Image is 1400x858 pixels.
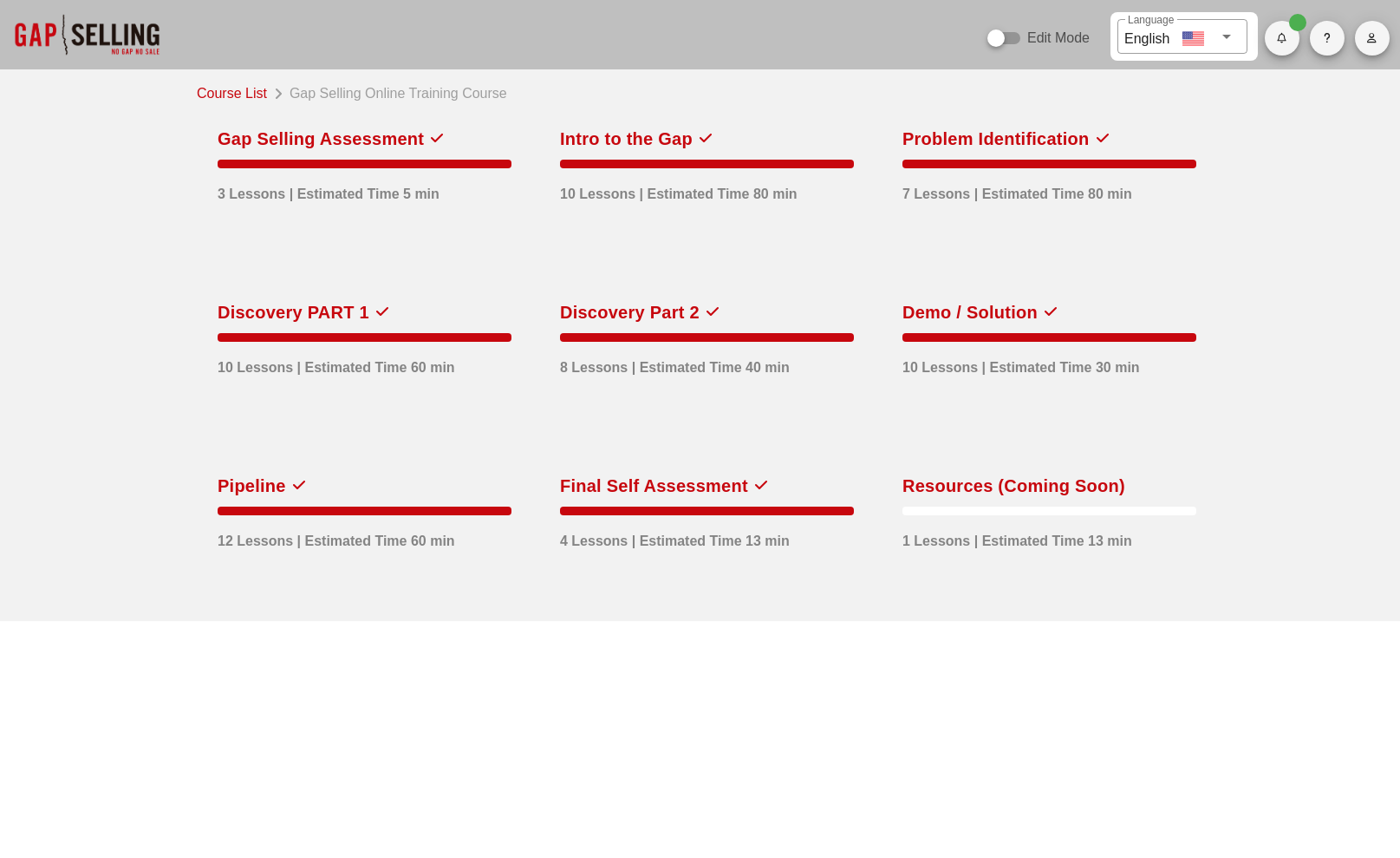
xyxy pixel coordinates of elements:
[902,349,1140,378] div: 10 Lessons | Estimated Time 30 min
[197,80,274,104] a: Course List
[560,349,790,378] div: 8 Lessons | Estimated Time 40 min
[902,298,1038,326] div: Demo / Solution
[218,125,424,153] div: Gap Selling Assessment
[283,80,507,104] div: Gap Selling Online Training Course
[560,125,693,153] div: Intro to the Gap
[560,175,798,205] div: 10 Lessons | Estimated Time 80 min
[560,298,700,326] div: Discovery Part 2
[902,522,1132,552] div: 1 Lessons | Estimated Time 13 min
[560,472,748,500] div: Final Self Assessment
[1117,19,1247,54] div: LanguageEnglish
[902,175,1132,205] div: 7 Lessons | Estimated Time 80 min
[218,175,440,205] div: 3 Lessons | Estimated Time 5 min
[560,522,790,552] div: 4 Lessons | Estimated Time 13 min
[902,472,1125,500] div: Resources (Coming Soon)
[218,298,369,326] div: Discovery PART 1
[1289,14,1306,31] span: Badge
[902,125,1090,153] div: Problem Identification
[1128,14,1174,27] label: Language
[218,472,286,500] div: Pipeline
[218,522,455,552] div: 12 Lessons | Estimated Time 60 min
[1027,29,1090,47] label: Edit Mode
[1124,24,1169,49] div: English
[218,349,455,378] div: 10 Lessons | Estimated Time 60 min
